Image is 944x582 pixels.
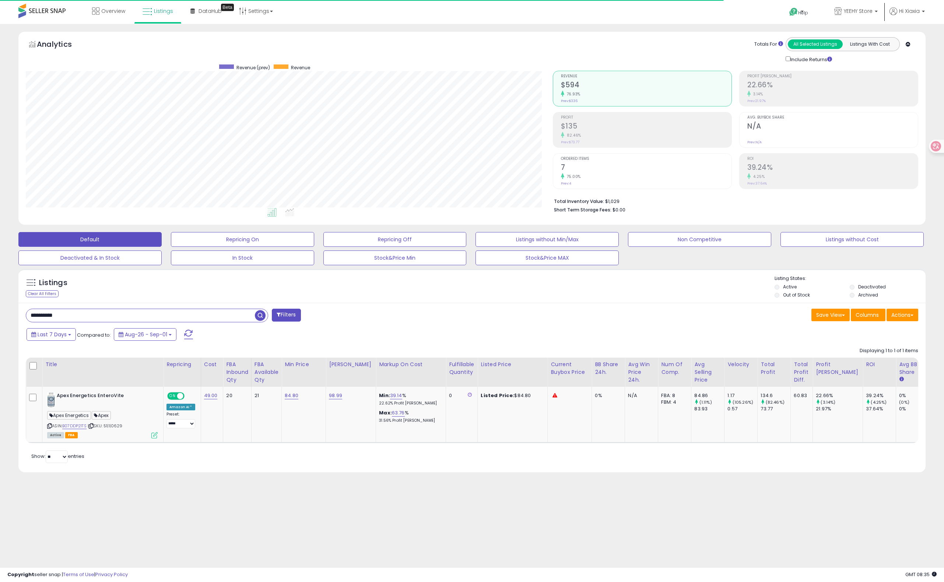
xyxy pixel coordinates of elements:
div: Avg BB Share [899,361,926,376]
div: $84.80 [481,392,542,399]
span: All listings currently available for purchase on Amazon [47,432,64,438]
button: Deactivated & In Stock [18,250,162,265]
span: ROI [747,157,918,161]
small: Prev: $73.77 [561,140,579,144]
span: DataHub [199,7,222,15]
div: 0 [449,392,472,399]
div: 20 [226,392,246,399]
b: Apex Energetics EnteroVite [57,392,146,401]
a: 39.14 [390,392,402,399]
div: Amazon AI * [166,404,195,410]
h5: Analytics [37,39,86,51]
div: Title [45,361,160,368]
span: Hi Xiaxia [899,7,920,15]
button: Listings without Cost [780,232,924,247]
div: Fulfillable Quantity [449,361,474,376]
div: FBA: 8 [661,392,685,399]
div: FBA Available Qty [255,361,278,384]
small: (105.26%) [733,399,753,405]
button: Stock&Price Min [323,250,467,265]
div: BB Share 24h. [595,361,622,376]
button: Stock&Price MAX [475,250,619,265]
label: Archived [858,292,878,298]
a: 84.80 [285,392,298,399]
div: 73.77 [761,406,790,412]
span: Revenue [291,64,310,71]
a: 63.76 [392,409,405,417]
span: Apex Energetics [47,411,91,420]
div: [PERSON_NAME] [329,361,373,368]
h5: Listings [39,278,67,288]
div: 37.64% [866,406,896,412]
button: Listings without Min/Max [475,232,619,247]
span: Last 7 Days [38,331,67,338]
div: Total Profit Diff. [794,361,810,384]
div: ASIN: [47,392,158,438]
a: B07DDP21TS [62,423,87,429]
button: In Stock [171,250,314,265]
a: Help [783,2,822,24]
span: Ordered Items [561,157,731,161]
span: Columns [856,311,879,319]
b: Total Inventory Value: [554,198,604,204]
button: Repricing Off [323,232,467,247]
button: All Selected Listings [788,39,843,49]
small: 76.93% [564,91,580,97]
div: Include Returns [780,55,841,63]
span: Help [798,10,808,16]
a: 98.99 [329,392,342,399]
span: Overview [101,7,125,15]
a: Hi Xiaxia [889,7,925,24]
div: 0% [595,392,619,399]
h2: N/A [747,122,918,132]
div: Clear All Filters [26,290,59,297]
span: | SKU: 51|1|0629 [88,423,123,429]
span: Show: entries [31,453,84,460]
div: 84.86 [694,392,724,399]
b: Min: [379,392,390,399]
small: Prev: $336 [561,99,578,103]
button: Save View [811,309,850,321]
div: Cost [204,361,220,368]
small: Prev: N/A [747,140,762,144]
div: Min Price [285,361,323,368]
h2: $594 [561,81,731,91]
p: Listing States: [775,275,926,282]
span: Revenue [561,74,731,78]
label: Active [783,284,797,290]
h2: 22.66% [747,81,918,91]
span: ON [168,393,177,399]
small: Avg BB Share. [899,376,903,383]
div: Profit [PERSON_NAME] [816,361,860,376]
small: (0%) [899,399,909,405]
div: 60.83 [794,392,807,399]
div: Displaying 1 to 1 of 1 items [860,347,918,354]
div: FBA inbound Qty [226,361,248,384]
small: 82.46% [564,133,581,138]
div: Velocity [727,361,754,368]
div: 1.17 [727,392,757,399]
span: OFF [183,393,195,399]
small: 3.14% [751,91,763,97]
small: Prev: 21.97% [747,99,766,103]
span: Avg. Buybox Share [747,116,918,120]
div: Avg Selling Price [694,361,721,384]
b: Max: [379,409,392,416]
img: 41RbU0SjxCL._SL40_.jpg [47,392,55,407]
div: Listed Price [481,361,544,368]
div: % [379,392,440,406]
div: Tooltip anchor [221,4,234,11]
div: FBM: 4 [661,399,685,406]
button: Last 7 Days [27,328,76,341]
small: (1.11%) [699,399,712,405]
span: Aug-26 - Sep-01 [125,331,167,338]
span: Listings [154,7,173,15]
small: Prev: 37.64% [747,181,767,186]
button: Columns [851,309,885,321]
span: FBA [65,432,78,438]
div: Total Profit [761,361,787,376]
div: 134.6 [761,392,790,399]
div: Avg Win Price 24h. [628,361,655,384]
label: Out of Stock [783,292,810,298]
span: Revenue (prev) [236,64,270,71]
